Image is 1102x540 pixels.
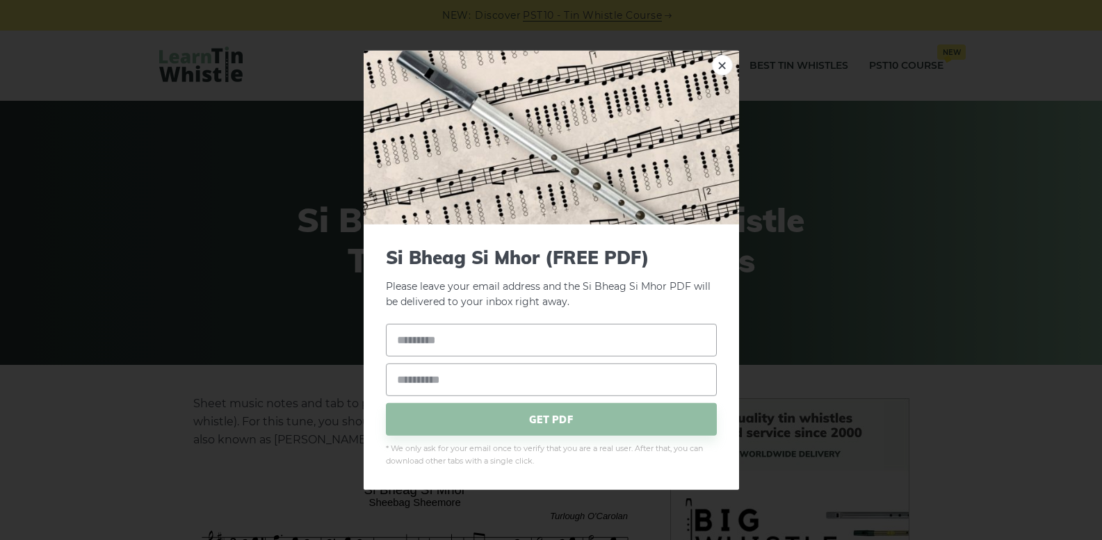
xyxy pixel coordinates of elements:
[712,54,733,75] a: ×
[386,246,717,310] p: Please leave your email address and the Si­ Bheag Si­ Mhor PDF will be delivered to your inbox ri...
[386,443,717,468] span: * We only ask for your email once to verify that you are a real user. After that, you can downloa...
[364,50,739,224] img: Tin Whistle Tab Preview
[386,246,717,268] span: Si­ Bheag Si­ Mhor (FREE PDF)
[386,403,717,436] span: GET PDF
